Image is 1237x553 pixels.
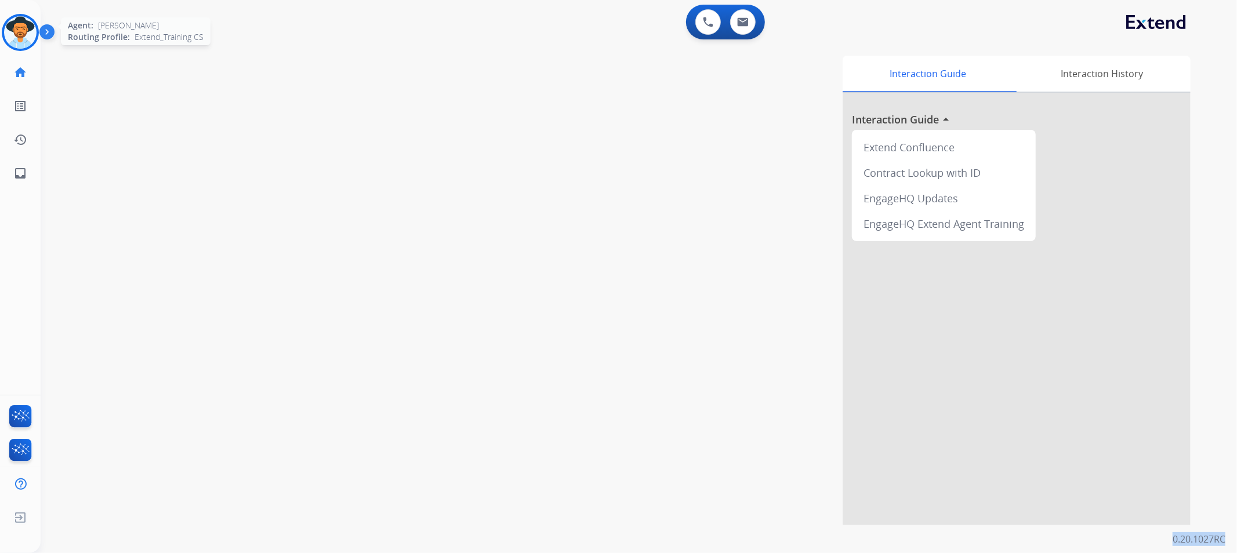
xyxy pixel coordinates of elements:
[857,134,1031,160] div: Extend Confluence
[1014,56,1191,92] div: Interaction History
[857,211,1031,237] div: EngageHQ Extend Agent Training
[857,160,1031,185] div: Contract Lookup with ID
[13,133,27,147] mat-icon: history
[135,31,204,43] span: Extend_Training CS
[98,20,159,31] span: [PERSON_NAME]
[68,20,93,31] span: Agent:
[843,56,1014,92] div: Interaction Guide
[4,16,37,49] img: avatar
[13,66,27,79] mat-icon: home
[13,99,27,113] mat-icon: list_alt
[857,185,1031,211] div: EngageHQ Updates
[1173,532,1225,546] p: 0.20.1027RC
[68,31,130,43] span: Routing Profile:
[13,166,27,180] mat-icon: inbox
